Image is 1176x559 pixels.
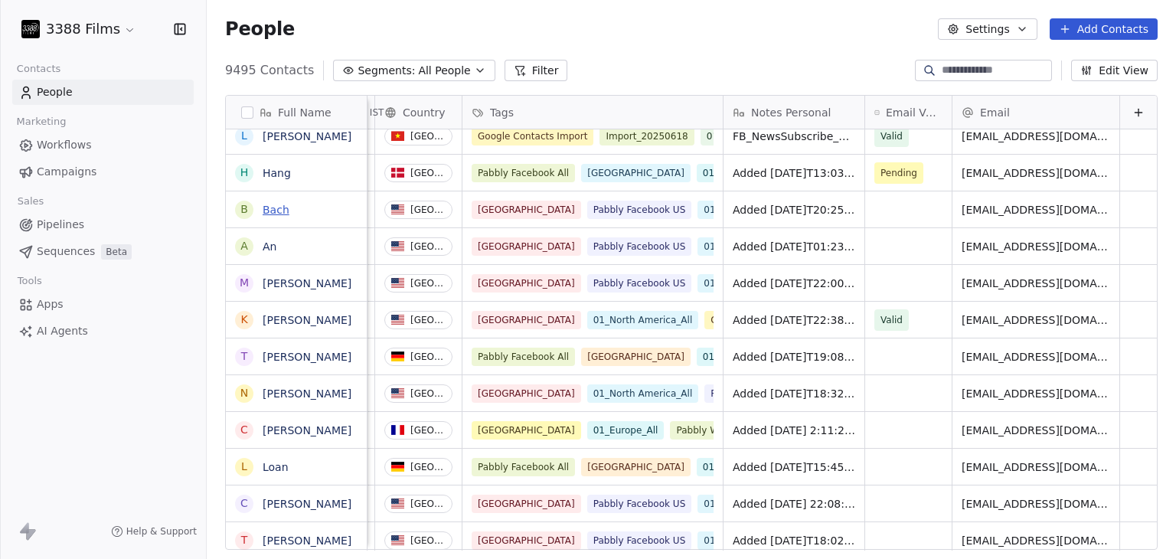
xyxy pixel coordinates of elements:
span: [GEOGRAPHIC_DATA] [472,384,581,403]
a: [PERSON_NAME] [263,498,351,510]
div: C [240,422,248,438]
span: Added [DATE]T20:25:41+0000 via Pabbly Connect, Location Country: [GEOGRAPHIC_DATA], Facebook Lead... [733,202,855,217]
a: An [263,240,276,253]
span: Added [DATE] 2:11:25 via Pabbly Connect, Location Country: [GEOGRAPHIC_DATA], 3388 Films Subscrib... [733,423,855,438]
div: H [240,165,249,181]
a: [PERSON_NAME] [263,387,351,400]
button: 3388 Films [18,16,139,42]
span: 01_Europe_All [697,348,774,366]
div: [GEOGRAPHIC_DATA] [410,204,446,215]
span: 01_Asian_All [701,127,770,145]
button: Add Contacts [1050,18,1158,40]
span: Pabbly Facebook All [472,164,575,182]
span: Pabbly Facebook US [587,274,692,293]
span: Added [DATE]T18:02:43+0000 via Pabbly Connect, Location Country: [GEOGRAPHIC_DATA], Facebook Lead... [733,533,855,548]
span: [EMAIL_ADDRESS][DOMAIN_NAME] [962,202,1110,217]
span: Sales [11,190,51,213]
span: [GEOGRAPHIC_DATA] [472,311,581,329]
span: [GEOGRAPHIC_DATA] [581,458,691,476]
span: Sequences [37,244,95,260]
a: Help & Support [111,525,197,538]
span: Pending [880,165,917,181]
span: Country [403,105,446,120]
span: [GEOGRAPHIC_DATA] [472,237,581,256]
a: Workflows [12,132,194,158]
span: Pabbly Facebook All [472,458,575,476]
span: People [37,84,73,100]
span: AI Agents [37,323,88,339]
span: Added [DATE]T22:00:34+0000 via Pabbly Connect, Location Country: [GEOGRAPHIC_DATA], Facebook Lead... [733,276,855,291]
div: [GEOGRAPHIC_DATA] [410,131,446,142]
a: [PERSON_NAME] [263,534,351,547]
a: Loan [263,461,289,473]
span: Added [DATE]T22:38:57+0000 via Pabbly Connect, Location Country: [GEOGRAPHIC_DATA], Facebook Lead... [733,312,855,328]
span: 01_North America_All [587,384,699,403]
span: 01_Europe_All [587,421,665,440]
div: C [240,495,248,512]
span: 01_North America_All [697,201,809,219]
span: Apps [37,296,64,312]
span: Valid [880,129,903,144]
span: [EMAIL_ADDRESS][DOMAIN_NAME] [962,276,1110,291]
span: Added [DATE]T13:03:28+0000 via Pabbly Connect, Location Country: [GEOGRAPHIC_DATA], Facebook Lead... [733,165,855,181]
span: 01_Europe_All [697,164,774,182]
span: Email [980,105,1010,120]
span: People [225,18,295,41]
div: L [241,459,247,475]
a: [PERSON_NAME] [263,314,351,326]
span: Pabbly Website [670,421,753,440]
span: 3388 Films [46,19,120,39]
span: Pabbly Facebook All [472,348,575,366]
div: Country [375,96,462,129]
span: Tools [11,270,48,293]
span: Added [DATE]T18:32:22+0000 via Pabbly Connect, Location Country: [GEOGRAPHIC_DATA], Facebook Lead... [733,386,855,401]
div: L [241,128,247,144]
div: Email [952,96,1119,129]
a: [PERSON_NAME] [263,351,351,363]
a: SequencesBeta [12,239,194,264]
span: FB_NewsSubscribe_ALL_20250411, Location Country: [GEOGRAPHIC_DATA], Date: [DATE] [733,129,855,144]
span: All People [418,63,470,79]
span: Import_20250618 [599,127,694,145]
span: Pabbly Facebook US [704,384,809,403]
span: Pabbly Facebook US [587,201,692,219]
div: Notes Personal [724,96,864,129]
div: [GEOGRAPHIC_DATA] [410,499,446,509]
span: Notes Personal [751,105,831,120]
div: [GEOGRAPHIC_DATA] [410,462,446,472]
span: [GEOGRAPHIC_DATA] [472,201,581,219]
span: Beta [101,244,132,260]
span: 01_North America_All [697,237,809,256]
span: 01_North America_All [697,274,809,293]
span: 01_North America_All [697,495,809,513]
a: People [12,80,194,105]
span: 01_North America_All [587,311,699,329]
span: [EMAIL_ADDRESS][DOMAIN_NAME] [962,165,1110,181]
span: Pabbly Facebook US [587,531,692,550]
span: Google Contacts Import [704,311,826,329]
span: [EMAIL_ADDRESS][DOMAIN_NAME] [962,459,1110,475]
span: Added [DATE] 22:08:35 via Pabbly Connect, Location Country: [GEOGRAPHIC_DATA], 3388 Films Subscri... [733,496,855,512]
a: Hang [263,167,291,179]
span: Added [DATE]T01:23:36+0000 via Pabbly Connect, Location Country: [GEOGRAPHIC_DATA], Facebook Lead... [733,239,855,254]
div: K [240,312,247,328]
span: [EMAIL_ADDRESS][DOMAIN_NAME] [962,312,1110,328]
span: Tags [490,105,514,120]
div: M [240,275,249,291]
div: T [241,348,248,364]
div: [GEOGRAPHIC_DATA] [410,315,446,325]
button: Edit View [1071,60,1158,81]
a: [PERSON_NAME] [263,424,351,436]
span: Valid [880,312,903,328]
a: Bach [263,204,289,216]
div: N [240,385,248,401]
img: 3388Films_Logo_White.jpg [21,20,40,38]
span: Full Name [278,105,332,120]
span: Email Verification Status [886,105,942,120]
div: [GEOGRAPHIC_DATA] [410,278,446,289]
div: [GEOGRAPHIC_DATA] [410,535,446,546]
div: Email Verification Status [865,96,952,129]
button: Filter [505,60,568,81]
div: [GEOGRAPHIC_DATA] [410,351,446,362]
span: [EMAIL_ADDRESS][DOMAIN_NAME] [962,386,1110,401]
